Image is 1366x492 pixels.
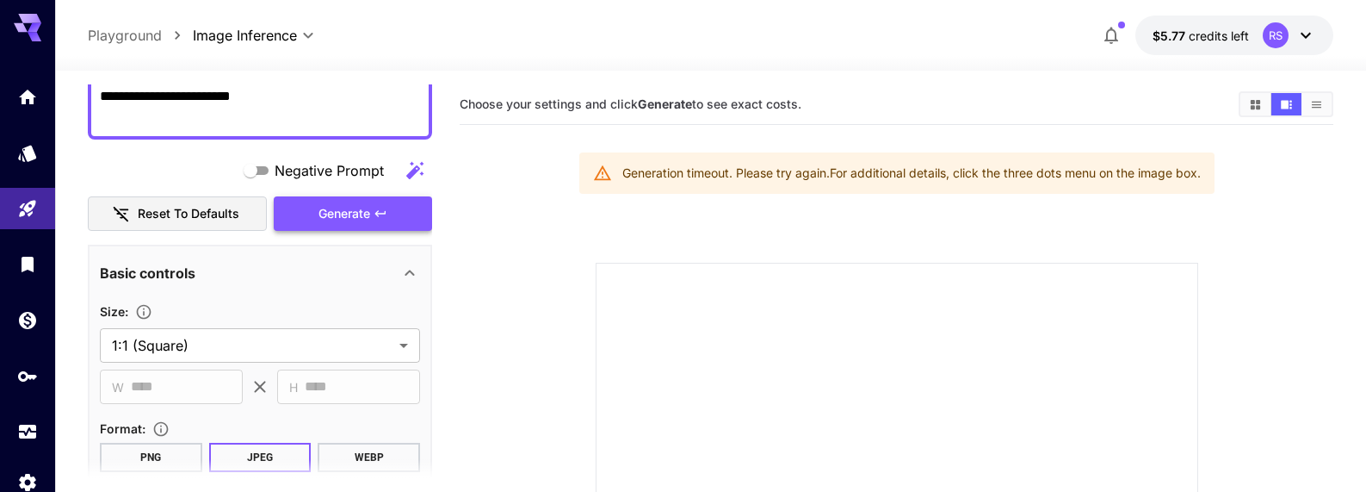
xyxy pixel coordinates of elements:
[1271,93,1301,115] button: Show images in video view
[100,252,420,294] div: Basic controls
[100,304,128,319] span: Size :
[17,86,38,108] div: Home
[274,196,432,232] button: Generate
[209,443,312,472] button: JPEG
[1153,28,1189,43] span: $5.77
[289,377,298,397] span: H
[17,421,38,443] div: Usage
[1135,16,1333,55] button: $5.76702RS
[88,25,162,46] a: Playground
[622,158,1201,189] div: Generation timeout. Please try again. For additional details, click the three dots menu on the im...
[275,160,384,181] span: Negative Prompt
[112,335,392,356] span: 1:1 (Square)
[1240,93,1270,115] button: Show images in grid view
[17,309,38,331] div: Wallet
[318,203,370,225] span: Generate
[17,365,38,387] div: API Keys
[100,443,202,472] button: PNG
[88,25,193,46] nav: breadcrumb
[17,142,38,164] div: Models
[318,443,420,472] button: WEBP
[460,97,801,111] span: Choose your settings and click to see exact costs.
[17,198,38,220] div: Playground
[638,97,692,111] b: Generate
[193,25,297,46] span: Image Inference
[100,263,195,283] p: Basic controls
[1239,91,1333,117] div: Show images in grid viewShow images in video viewShow images in list view
[112,377,124,397] span: W
[1189,28,1249,43] span: credits left
[128,303,159,321] button: Adjust the dimensions of the generated image by specifying its width and height in pixels, or sel...
[145,420,176,438] button: Choose the file format for the output image.
[1301,93,1332,115] button: Show images in list view
[17,253,38,275] div: Library
[1153,27,1249,45] div: $5.76702
[100,421,145,436] span: Format :
[88,196,267,232] button: Reset to defaults
[1280,409,1366,492] iframe: Chat Widget
[1263,22,1289,48] div: RS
